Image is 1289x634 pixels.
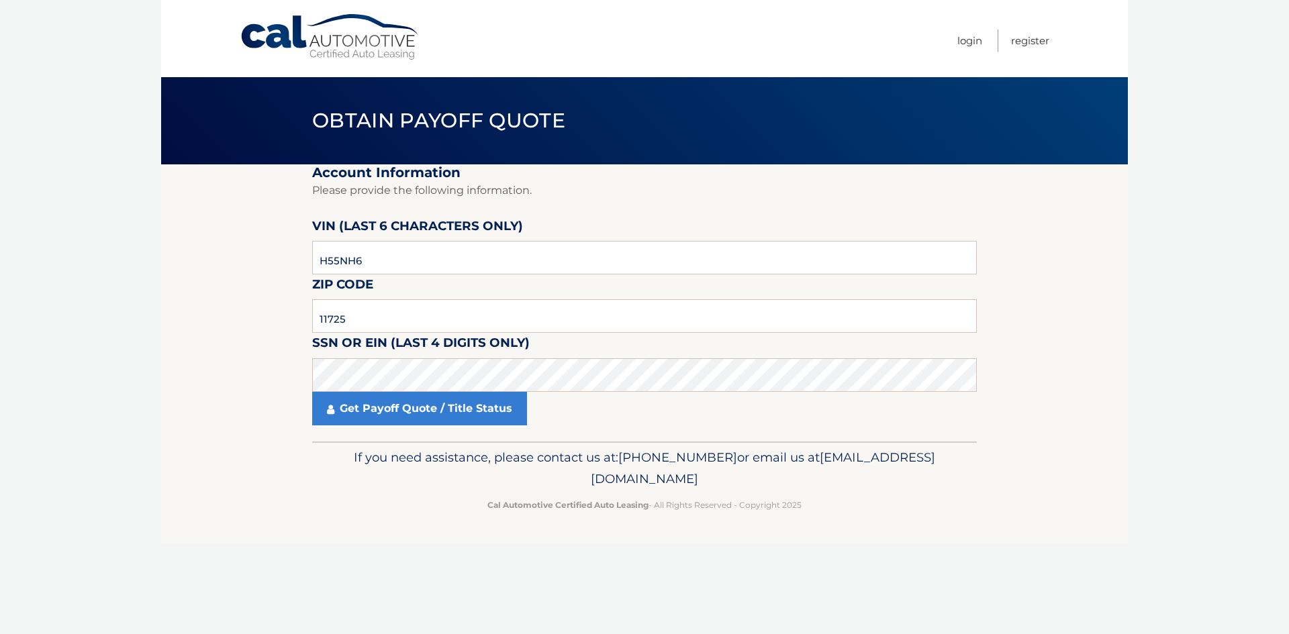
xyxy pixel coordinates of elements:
span: Obtain Payoff Quote [312,108,565,133]
label: VIN (last 6 characters only) [312,216,523,241]
p: - All Rights Reserved - Copyright 2025 [321,498,968,512]
h2: Account Information [312,164,977,181]
span: [PHONE_NUMBER] [618,450,737,465]
strong: Cal Automotive Certified Auto Leasing [487,500,649,510]
p: Please provide the following information. [312,181,977,200]
a: Register [1011,30,1049,52]
label: SSN or EIN (last 4 digits only) [312,333,530,358]
a: Get Payoff Quote / Title Status [312,392,527,425]
a: Cal Automotive [240,13,421,61]
label: Zip Code [312,274,373,299]
p: If you need assistance, please contact us at: or email us at [321,447,968,490]
a: Login [957,30,982,52]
